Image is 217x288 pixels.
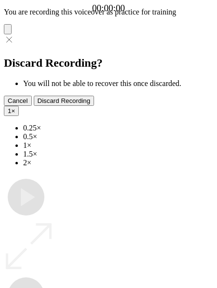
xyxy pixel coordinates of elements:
button: 1× [4,106,19,116]
li: 0.25× [23,124,213,132]
span: 1 [8,107,11,115]
a: 00:00:00 [92,3,125,14]
p: You are recording this voiceover as practice for training [4,8,213,16]
li: 1× [23,141,213,150]
button: Discard Recording [34,96,95,106]
li: 0.5× [23,132,213,141]
li: 2× [23,158,213,167]
li: 1.5× [23,150,213,158]
h2: Discard Recording? [4,57,213,70]
button: Cancel [4,96,32,106]
li: You will not be able to recover this once discarded. [23,79,213,88]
